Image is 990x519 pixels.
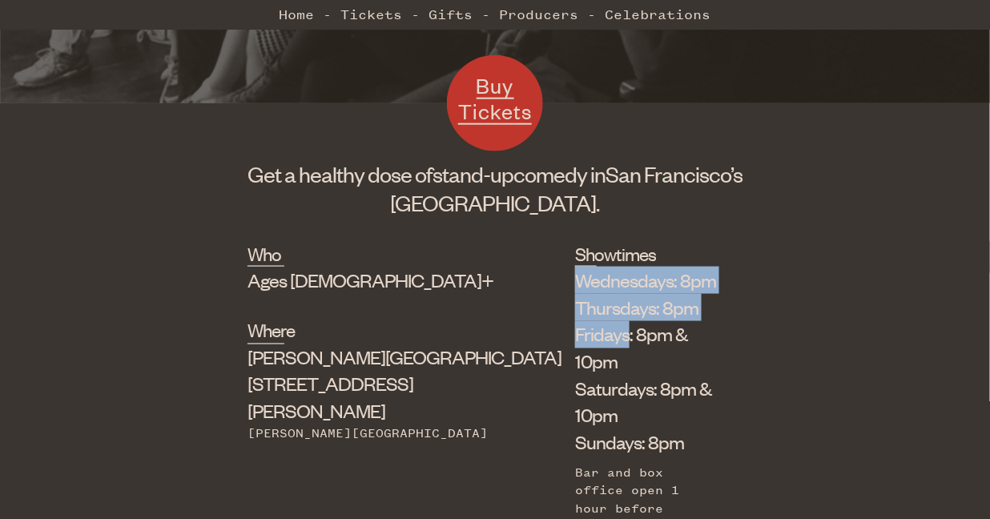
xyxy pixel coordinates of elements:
[575,241,597,267] h2: Showtimes
[391,189,600,216] span: [GEOGRAPHIC_DATA].
[606,160,742,187] span: San Francisco’s
[575,429,718,457] li: Sundays: 8pm
[247,159,742,217] h1: Get a healthy dose of comedy in
[247,241,284,267] h2: Who
[458,72,532,124] span: Buy Tickets
[247,318,284,344] h2: Where
[247,344,495,425] div: [STREET_ADDRESS][PERSON_NAME]
[575,294,718,321] li: Thursdays: 8pm
[447,55,543,151] a: Buy Tickets
[575,376,718,430] li: Saturdays: 8pm & 10pm
[575,267,718,294] li: Wednesdays: 8pm
[247,267,495,294] div: Ages [DEMOGRAPHIC_DATA]+
[247,425,495,443] div: [PERSON_NAME][GEOGRAPHIC_DATA]
[433,160,513,187] span: stand-up
[575,321,718,376] li: Fridays: 8pm & 10pm
[247,345,561,369] span: [PERSON_NAME][GEOGRAPHIC_DATA]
